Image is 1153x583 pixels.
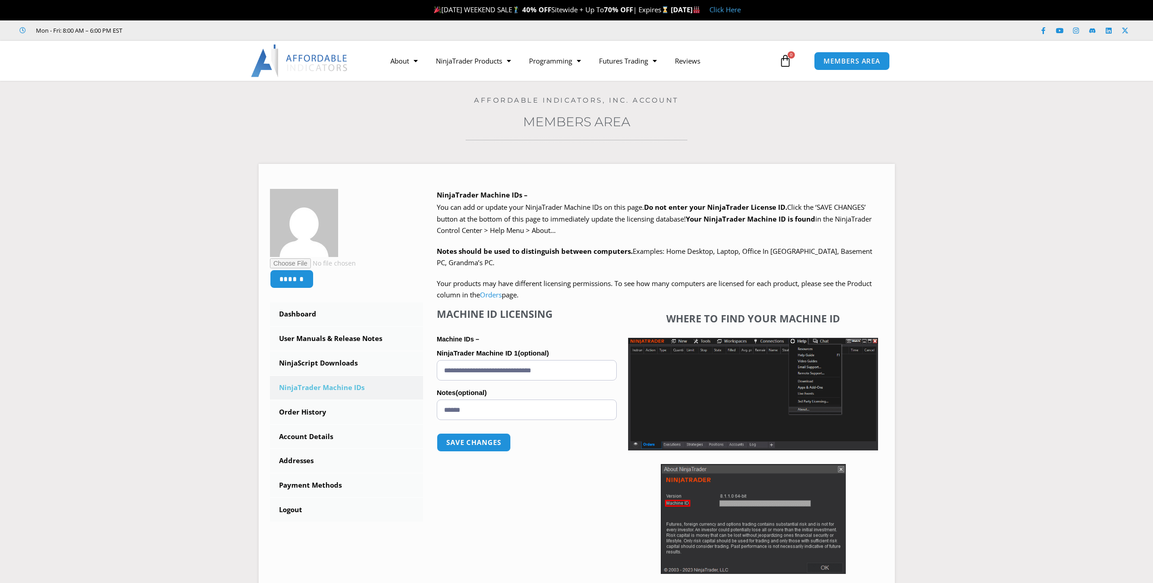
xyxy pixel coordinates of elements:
span: MEMBERS AREA [824,58,880,64]
a: MEMBERS AREA [814,52,890,70]
img: Screenshot 2025-01-17 114931 | Affordable Indicators – NinjaTrader [661,464,846,574]
img: 708788ecfd8fe1f3a26ee2726a4fff7f4be5ec0f1b5e3a364599d697e93f3e1d [270,189,338,257]
img: 🎉 [434,6,441,13]
span: (optional) [518,349,549,357]
span: Your products may have different licensing permissions. To see how many computers are licensed fo... [437,279,872,300]
a: NinjaTrader Products [427,50,520,71]
a: NinjaTrader Machine IDs [270,376,424,400]
a: Affordable Indicators, Inc. Account [474,96,679,104]
a: 0 [765,48,805,74]
span: [DATE] WEEKEND SALE Sitewide + Up To | Expires [432,5,670,14]
a: User Manuals & Release Notes [270,327,424,351]
a: Programming [520,50,590,71]
strong: 70% OFF [604,5,633,14]
span: 0 [788,51,795,59]
span: Click the ‘SAVE CHANGES’ button at the bottom of this page to immediately update the licensing da... [437,203,872,235]
iframe: Customer reviews powered by Trustpilot [135,26,271,35]
strong: Machine IDs – [437,336,479,343]
label: Notes [437,386,617,400]
h4: Where to find your Machine ID [628,312,878,324]
strong: [DATE] [671,5,700,14]
nav: Account pages [270,302,424,522]
a: Addresses [270,449,424,473]
a: Logout [270,498,424,522]
a: NinjaScript Downloads [270,351,424,375]
h4: Machine ID Licensing [437,308,617,320]
img: 🏌️‍♂️ [513,6,519,13]
span: Mon - Fri: 8:00 AM – 6:00 PM EST [34,25,122,36]
img: 🏭 [693,6,700,13]
a: Click Here [709,5,741,14]
label: NinjaTrader Machine ID 1 [437,346,617,360]
span: Examples: Home Desktop, Laptop, Office In [GEOGRAPHIC_DATA], Basement PC, Grandma’s PC. [437,247,872,267]
strong: 40% OFF [522,5,551,14]
a: Order History [270,400,424,424]
b: Do not enter your NinjaTrader License ID. [644,203,787,212]
a: Futures Trading [590,50,666,71]
strong: Your NinjaTrader Machine ID is found [686,214,815,223]
a: Payment Methods [270,474,424,497]
img: Screenshot 2025-01-17 1155544 | Affordable Indicators – NinjaTrader [628,338,878,450]
nav: Menu [381,50,777,71]
strong: Notes should be used to distinguish between computers. [437,247,633,256]
span: (optional) [456,389,487,396]
span: You can add or update your NinjaTrader Machine IDs on this page. [437,203,644,212]
a: Members Area [523,114,630,129]
a: Orders [480,290,502,299]
a: About [381,50,427,71]
button: Save changes [437,433,511,452]
a: Account Details [270,425,424,449]
a: Reviews [666,50,709,71]
img: ⌛ [662,6,669,13]
img: LogoAI | Affordable Indicators – NinjaTrader [251,44,349,77]
b: NinjaTrader Machine IDs – [437,190,528,199]
a: Dashboard [270,302,424,326]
